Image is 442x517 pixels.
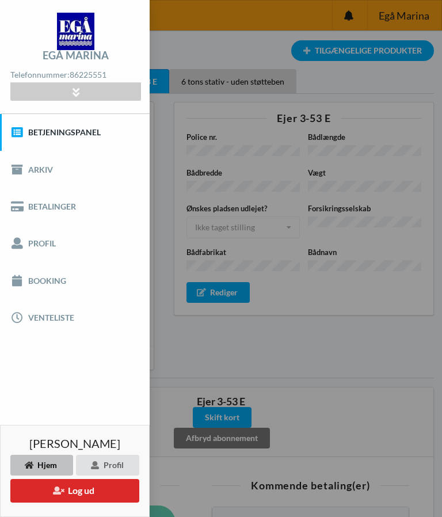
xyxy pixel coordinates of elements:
img: logo [57,13,94,50]
div: Profil [76,455,139,476]
div: Egå Marina [43,50,109,60]
div: Hjem [10,455,73,476]
div: Telefonnummer: [10,67,140,83]
span: [PERSON_NAME] [29,438,120,449]
button: Log ud [10,479,139,503]
strong: 86225551 [70,70,106,79]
